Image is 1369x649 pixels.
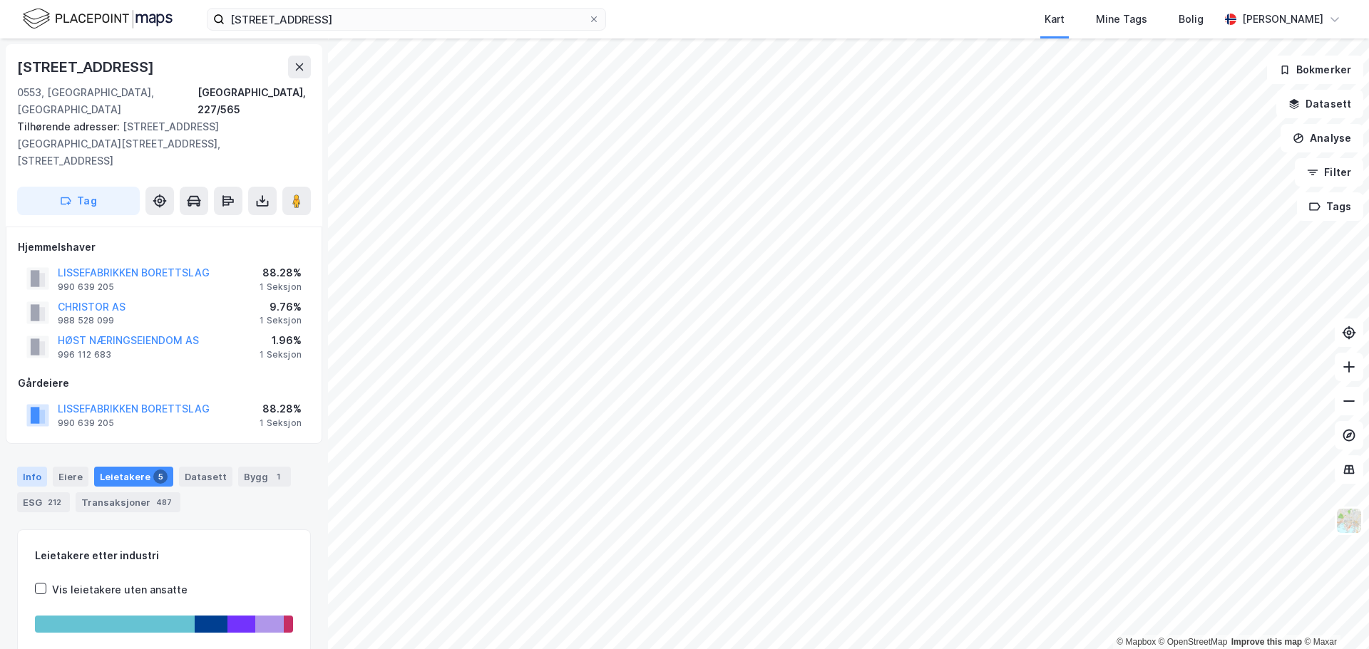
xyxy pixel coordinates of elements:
[1159,637,1228,647] a: OpenStreetMap
[58,281,114,293] div: 990 639 205
[53,467,88,487] div: Eiere
[1242,11,1323,28] div: [PERSON_NAME]
[23,6,173,31] img: logo.f888ab2527a4732fd821a326f86c7f29.svg
[1295,158,1363,187] button: Filter
[225,9,588,30] input: Søk på adresse, matrikkel, gårdeiere, leietakere eller personer
[18,375,310,392] div: Gårdeiere
[18,239,310,256] div: Hjemmelshaver
[1297,192,1363,221] button: Tags
[1045,11,1065,28] div: Kart
[45,495,64,509] div: 212
[153,495,175,509] div: 487
[238,467,291,487] div: Bygg
[1281,124,1363,152] button: Analyse
[1267,56,1363,84] button: Bokmerker
[35,547,293,564] div: Leietakere etter industri
[1276,90,1363,118] button: Datasett
[17,118,299,170] div: [STREET_ADDRESS][GEOGRAPHIC_DATA][STREET_ADDRESS], [STREET_ADDRESS]
[260,417,302,429] div: 1 Seksjon
[94,467,173,487] div: Leietakere
[153,469,168,484] div: 5
[260,315,302,326] div: 1 Seksjon
[58,349,111,360] div: 996 112 683
[1298,581,1369,649] iframe: Chat Widget
[17,56,157,78] div: [STREET_ADDRESS]
[17,467,47,487] div: Info
[1117,637,1156,647] a: Mapbox
[198,84,311,118] div: [GEOGRAPHIC_DATA], 227/565
[1231,637,1302,647] a: Improve this map
[260,298,302,316] div: 9.76%
[17,120,123,133] span: Tilhørende adresser:
[260,281,302,293] div: 1 Seksjon
[260,349,302,360] div: 1 Seksjon
[1096,11,1147,28] div: Mine Tags
[260,400,302,417] div: 88.28%
[1179,11,1204,28] div: Bolig
[76,492,180,512] div: Transaksjoner
[17,84,198,118] div: 0553, [GEOGRAPHIC_DATA], [GEOGRAPHIC_DATA]
[1335,507,1363,534] img: Z
[52,581,188,598] div: Vis leietakere uten ansatte
[260,264,302,281] div: 88.28%
[260,332,302,349] div: 1.96%
[58,417,114,429] div: 990 639 205
[179,467,232,487] div: Datasett
[271,469,285,484] div: 1
[58,315,114,326] div: 988 528 099
[17,492,70,512] div: ESG
[17,187,140,215] button: Tag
